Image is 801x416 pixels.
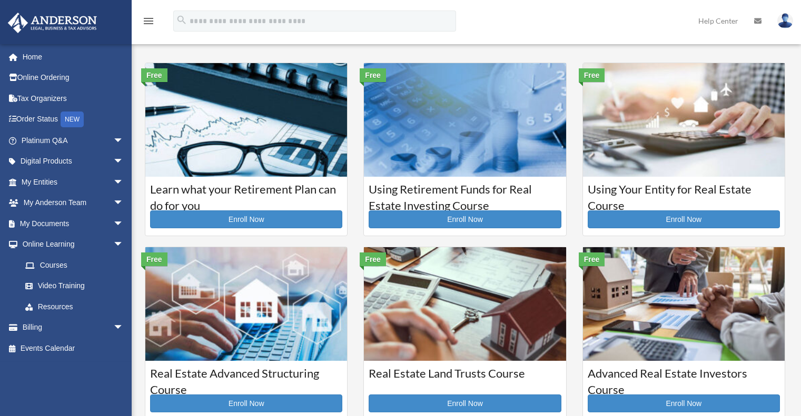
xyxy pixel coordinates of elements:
a: Enroll Now [150,210,342,228]
a: Enroll Now [588,210,780,228]
a: Enroll Now [369,394,561,412]
h3: Real Estate Advanced Structuring Course [150,366,342,392]
a: Tax Organizers [7,88,140,109]
a: Digital Productsarrow_drop_down [7,151,140,172]
a: Resources [15,296,140,317]
a: Order StatusNEW [7,109,140,130]
a: Platinum Q&Aarrow_drop_down [7,130,140,151]
div: Free [360,252,386,266]
div: Free [579,252,605,266]
div: NEW [61,111,84,127]
span: arrow_drop_down [113,192,134,214]
a: My Anderson Teamarrow_drop_down [7,192,140,214]
h3: Advanced Real Estate Investors Course [588,366,780,392]
h3: Using Retirement Funds for Real Estate Investing Course [369,181,561,208]
span: arrow_drop_down [113,213,134,235]
a: Courses [15,255,134,276]
h3: Real Estate Land Trusts Course [369,366,561,392]
a: Home [7,46,140,67]
a: Enroll Now [369,210,561,228]
div: Free [360,68,386,82]
i: menu [142,15,155,27]
a: Enroll Now [150,394,342,412]
a: menu [142,18,155,27]
img: User Pic [777,13,793,28]
a: Events Calendar [7,338,140,359]
span: arrow_drop_down [113,130,134,151]
span: arrow_drop_down [113,151,134,173]
a: My Documentsarrow_drop_down [7,213,140,234]
h3: Using Your Entity for Real Estate Course [588,181,780,208]
i: search [176,14,187,26]
a: Online Ordering [7,67,140,88]
span: arrow_drop_down [113,234,134,256]
span: arrow_drop_down [113,171,134,193]
a: Billingarrow_drop_down [7,317,140,338]
a: Enroll Now [588,394,780,412]
a: Online Learningarrow_drop_down [7,234,140,255]
div: Free [141,68,167,82]
div: Free [579,68,605,82]
a: My Entitiesarrow_drop_down [7,171,140,192]
h3: Learn what your Retirement Plan can do for you [150,181,342,208]
div: Free [141,252,167,266]
a: Video Training [15,276,140,297]
img: Anderson Advisors Platinum Portal [5,13,100,33]
span: arrow_drop_down [113,317,134,339]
